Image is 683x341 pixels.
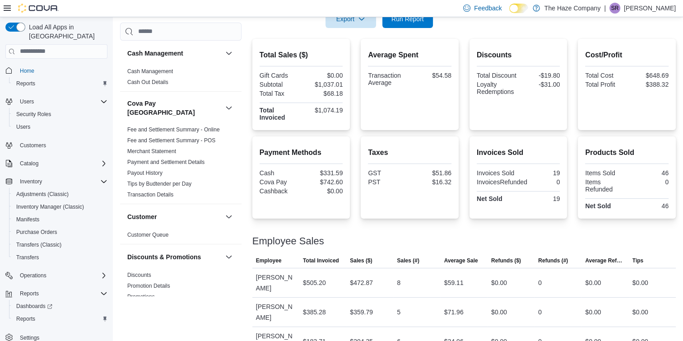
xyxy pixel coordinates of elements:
[127,272,151,278] a: Discounts
[120,229,242,244] div: Customer
[624,3,676,14] p: [PERSON_NAME]
[350,257,372,264] span: Sales ($)
[9,226,111,238] button: Purchase Orders
[477,72,516,79] div: Total Discount
[531,178,560,186] div: 0
[585,307,601,318] div: $0.00
[538,277,542,288] div: 0
[13,189,107,200] span: Adjustments (Classic)
[629,169,669,177] div: 46
[303,72,343,79] div: $0.00
[2,157,111,170] button: Catalog
[16,288,42,299] button: Reports
[13,227,107,238] span: Purchase Orders
[13,214,43,225] a: Manifests
[9,251,111,264] button: Transfers
[16,241,61,248] span: Transfers (Classic)
[391,14,424,23] span: Run Report
[9,300,111,313] a: Dashboards
[16,158,42,169] button: Catalog
[303,307,326,318] div: $385.28
[303,90,343,97] div: $68.18
[13,78,107,89] span: Reports
[16,191,69,198] span: Adjustments (Classic)
[382,10,433,28] button: Run Report
[13,313,107,324] span: Reports
[120,124,242,204] div: Cova Pay [GEOGRAPHIC_DATA]
[9,188,111,201] button: Adjustments (Classic)
[2,139,111,152] button: Customers
[368,72,408,86] div: Transaction Average
[13,109,55,120] a: Security Roles
[303,81,343,88] div: $1,037.01
[9,121,111,133] button: Users
[16,203,84,210] span: Inventory Manager (Classic)
[585,169,625,177] div: Items Sold
[412,72,451,79] div: $54.58
[260,107,285,121] strong: Total Invoiced
[16,254,39,261] span: Transfers
[260,72,299,79] div: Gift Cards
[629,178,669,186] div: 0
[127,283,170,289] a: Promotion Details
[303,257,339,264] span: Total Invoiced
[223,103,234,113] button: Cova Pay [GEOGRAPHIC_DATA]
[585,50,669,61] h2: Cost/Profit
[127,271,151,279] span: Discounts
[127,232,168,238] a: Customer Queue
[350,277,373,288] div: $472.87
[127,79,168,85] a: Cash Out Details
[260,169,299,177] div: Cash
[609,3,620,14] div: Shay Richards
[16,140,107,151] span: Customers
[127,126,220,133] a: Fee and Settlement Summary - Online
[303,187,343,195] div: $0.00
[477,178,527,186] div: InvoicesRefunded
[13,78,39,89] a: Reports
[127,294,155,300] a: Promotions
[444,307,464,318] div: $71.96
[16,176,46,187] button: Inventory
[16,270,50,281] button: Operations
[16,216,39,223] span: Manifests
[16,176,107,187] span: Inventory
[632,277,648,288] div: $0.00
[20,272,46,279] span: Operations
[20,178,42,185] span: Inventory
[9,313,111,325] button: Reports
[127,79,168,86] span: Cash Out Details
[538,257,568,264] span: Refunds (#)
[474,4,502,13] span: Feedback
[16,140,50,151] a: Customers
[303,277,326,288] div: $505.20
[9,77,111,90] button: Reports
[2,64,111,77] button: Home
[509,4,528,13] input: Dark Mode
[127,231,168,238] span: Customer Queue
[13,313,39,324] a: Reports
[223,48,234,59] button: Cash Management
[260,81,299,88] div: Subtotal
[9,201,111,213] button: Inventory Manager (Classic)
[16,65,107,76] span: Home
[20,67,34,75] span: Home
[120,270,242,306] div: Discounts & Promotions
[127,137,215,144] span: Fee and Settlement Summary - POS
[127,170,163,176] a: Payout History
[127,159,204,166] span: Payment and Settlement Details
[585,257,625,264] span: Average Refund
[127,282,170,290] span: Promotion Details
[604,3,606,14] p: |
[585,81,625,88] div: Total Profit
[13,239,65,250] a: Transfers (Classic)
[9,213,111,226] button: Manifests
[127,68,173,75] a: Cash Management
[585,277,601,288] div: $0.00
[520,72,560,79] div: -$19.80
[127,99,222,117] button: Cova Pay [GEOGRAPHIC_DATA]
[16,80,35,87] span: Reports
[585,72,625,79] div: Total Cost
